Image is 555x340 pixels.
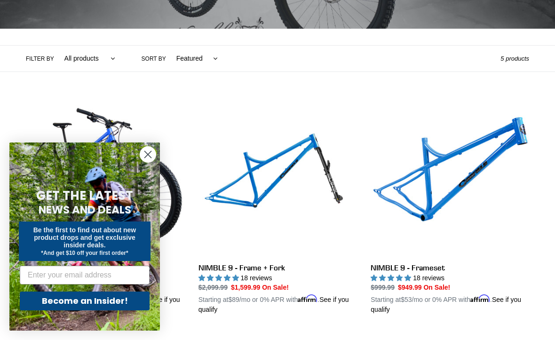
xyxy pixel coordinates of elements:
label: Filter by [26,55,54,63]
span: NEWS AND DEALS [39,202,131,217]
button: Become an Insider! [20,292,150,310]
label: Sort by [142,55,166,63]
button: Close dialog [140,146,156,163]
span: 5 products [500,55,529,62]
span: *And get $10 off your first order* [41,250,128,256]
span: Be the first to find out about new product drops and get exclusive insider deals. [33,226,136,249]
input: Enter your email address [20,266,150,285]
span: GET THE LATEST [36,187,133,204]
